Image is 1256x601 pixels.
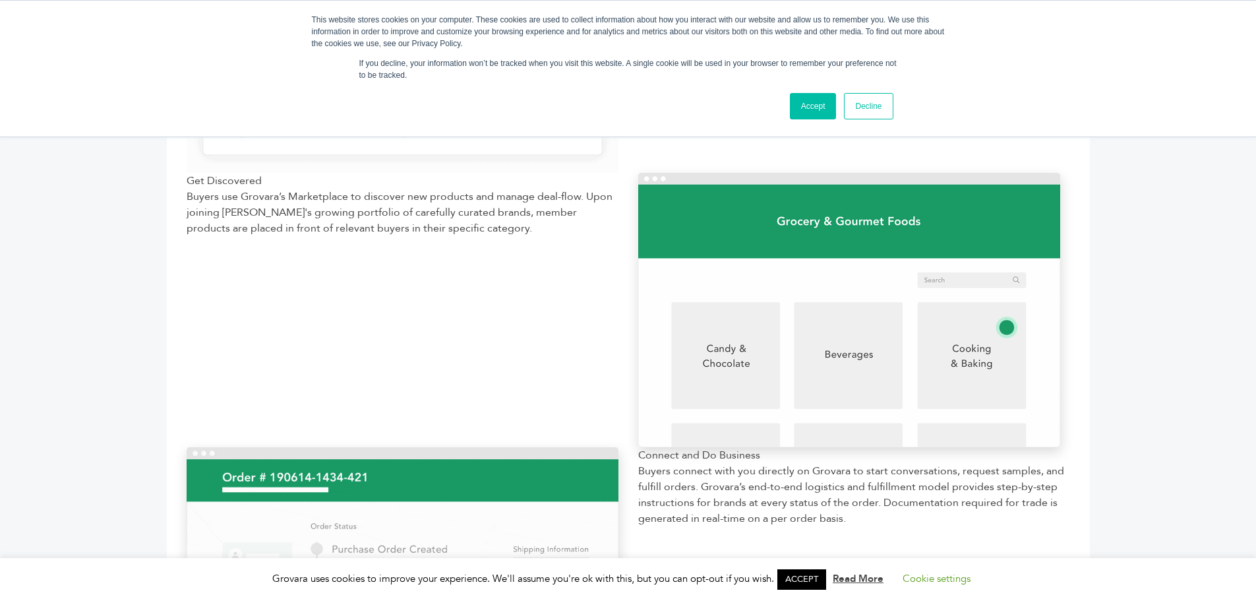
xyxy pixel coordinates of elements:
[903,572,971,585] a: Cookie settings
[833,572,883,585] a: Read More
[312,14,945,49] div: This website stores cookies on your computer. These cookies are used to collect information about...
[638,463,1070,526] div: Buyers connect with you directly on Grovara to start conversations, request samples, and fulfill ...
[359,57,897,81] p: If you decline, your information won’t be tracked when you visit this website. A single cookie wi...
[272,572,984,585] span: Grovara uses cookies to improve your experience. We'll assume you're ok with this, but you can op...
[638,447,1070,463] div: Connect and Do Business
[777,569,826,590] a: ACCEPT
[187,189,618,236] div: Buyers use Grovara’s Marketplace to discover new products and manage deal-flow. Upon joining [PER...
[844,93,893,119] a: Decline
[187,173,618,189] div: Get Discovered
[790,93,837,119] a: Accept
